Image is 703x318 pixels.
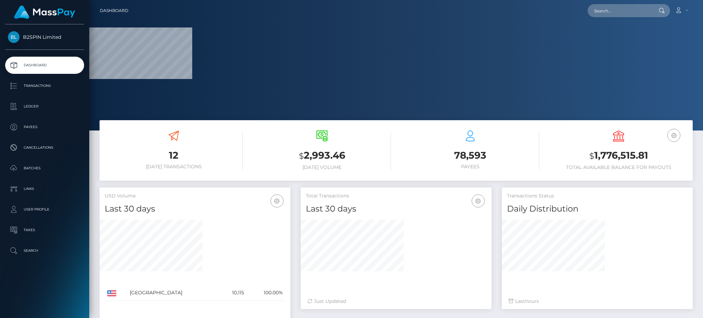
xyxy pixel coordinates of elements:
[105,203,285,215] h4: Last 30 days
[588,4,652,17] input: Search...
[507,193,688,200] h5: Transactions Status
[5,222,84,239] a: Taxes
[5,98,84,115] a: Ledger
[8,225,81,235] p: Taxes
[107,290,116,296] img: US.png
[509,298,686,305] div: Last hours
[253,164,391,170] h6: [DATE] Volume
[589,151,594,161] small: $
[8,31,20,43] img: B2SPIN Limited
[105,193,285,200] h5: USD Volume
[5,160,84,177] a: Batches
[507,203,688,215] h4: Daily Distribution
[100,3,128,18] a: Dashboard
[306,203,486,215] h4: Last 30 days
[299,151,304,161] small: $
[5,34,84,40] span: B2SPIN Limited
[5,118,84,136] a: Payees
[220,285,247,301] td: 10,115
[246,285,285,301] td: 100.00%
[8,122,81,132] p: Payees
[401,164,539,170] h6: Payees
[5,180,84,197] a: Links
[8,204,81,215] p: User Profile
[550,149,688,163] h3: 1,776,515.81
[401,149,539,162] h3: 78,593
[127,285,220,301] td: [GEOGRAPHIC_DATA]
[8,143,81,153] p: Cancellations
[105,164,243,170] h6: [DATE] Transactions
[5,57,84,74] a: Dashboard
[253,149,391,163] h3: 2,993.46
[550,164,688,170] h6: Total Available Balance for Payouts
[14,5,75,19] img: MassPay Logo
[8,184,81,194] p: Links
[308,298,485,305] div: Just Updated
[8,81,81,91] p: Transactions
[5,77,84,94] a: Transactions
[8,101,81,112] p: Ledger
[5,139,84,156] a: Cancellations
[105,149,243,162] h3: 12
[5,201,84,218] a: User Profile
[306,193,486,200] h5: Total Transactions
[5,242,84,259] a: Search
[8,163,81,173] p: Batches
[8,246,81,256] p: Search
[8,60,81,70] p: Dashboard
